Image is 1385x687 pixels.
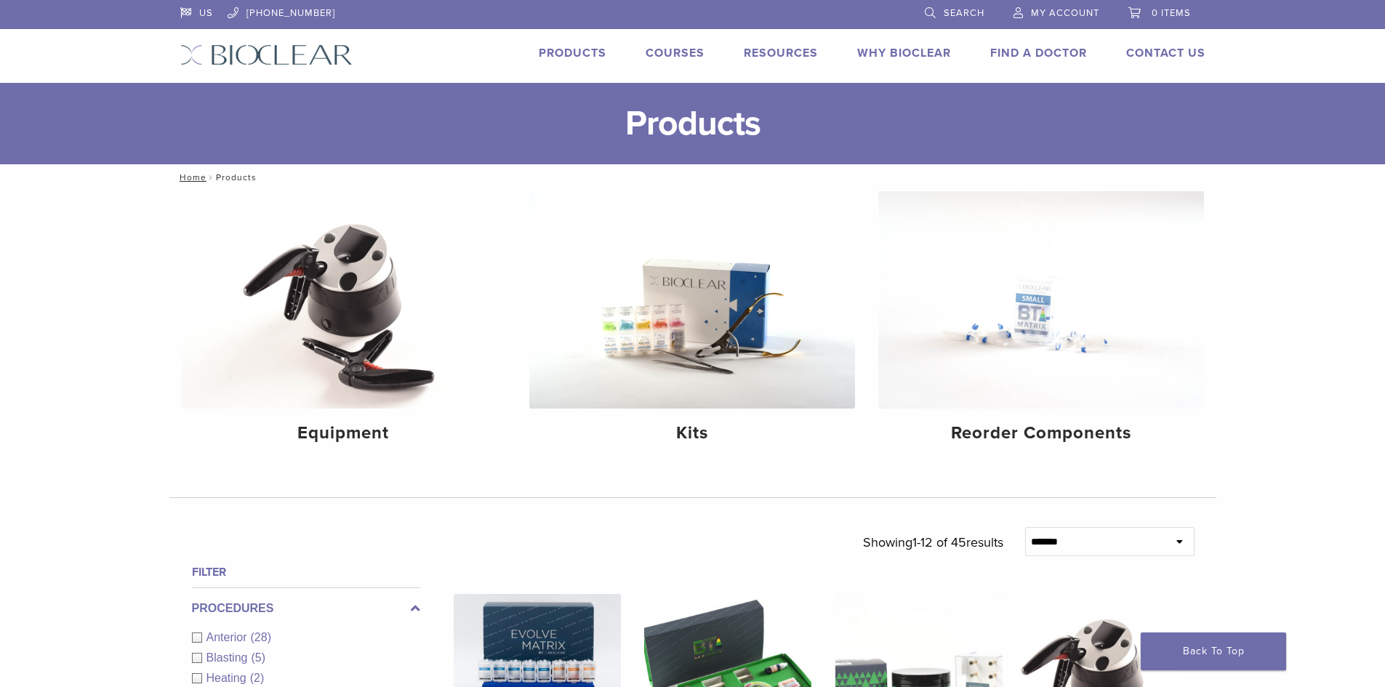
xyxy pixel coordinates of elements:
nav: Products [169,164,1216,190]
span: (2) [250,672,265,684]
a: Courses [646,46,704,60]
span: / [206,174,216,181]
h4: Reorder Components [890,420,1192,446]
h4: Kits [541,420,843,446]
a: Resources [744,46,818,60]
img: Bioclear [180,44,353,65]
img: Equipment [181,191,507,409]
a: Products [539,46,606,60]
a: Find A Doctor [990,46,1087,60]
a: Back To Top [1141,632,1286,670]
h4: Filter [192,563,420,581]
label: Procedures [192,600,420,617]
span: 0 items [1152,7,1191,19]
a: Home [175,172,206,182]
p: Showing results [863,527,1003,558]
span: Blasting [206,651,252,664]
img: Reorder Components [878,191,1204,409]
span: 1-12 of 45 [912,534,966,550]
span: My Account [1031,7,1099,19]
span: Search [944,7,984,19]
span: (5) [251,651,265,664]
span: Anterior [206,631,251,643]
a: Reorder Components [878,191,1204,456]
a: Kits [529,191,855,456]
a: Contact Us [1126,46,1205,60]
span: (28) [251,631,271,643]
a: Equipment [181,191,507,456]
img: Kits [529,191,855,409]
span: Heating [206,672,250,684]
a: Why Bioclear [857,46,951,60]
h4: Equipment [193,420,495,446]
